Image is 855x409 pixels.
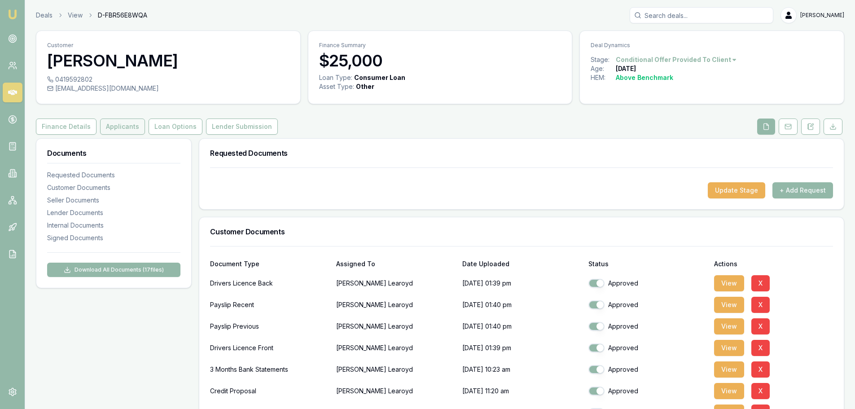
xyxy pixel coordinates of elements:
div: Payslip Previous [210,317,329,335]
div: 3 Months Bank Statements [210,361,329,378]
div: Approved [588,322,707,331]
div: [EMAIL_ADDRESS][DOMAIN_NAME] [47,84,289,93]
div: Lender Documents [47,208,180,217]
div: Customer Documents [47,183,180,192]
div: Date Uploaded [462,261,581,267]
button: + Add Request [772,182,833,198]
button: View [714,318,744,334]
div: HEM: [591,73,616,82]
button: X [751,297,770,313]
button: View [714,275,744,291]
span: [PERSON_NAME] [800,12,844,19]
div: Signed Documents [47,233,180,242]
div: Drivers Licence Back [210,274,329,292]
h3: Customer Documents [210,228,833,235]
div: Approved [588,387,707,396]
h3: [PERSON_NAME] [47,52,289,70]
p: Finance Summary [319,42,561,49]
button: X [751,361,770,378]
button: View [714,361,744,378]
p: [PERSON_NAME] Learoyd [336,274,455,292]
p: [PERSON_NAME] Learoyd [336,296,455,314]
button: Download All Documents (17files) [47,263,180,277]
div: Requested Documents [47,171,180,180]
h3: Requested Documents [210,150,833,157]
p: [DATE] 01:39 pm [462,339,581,357]
div: Stage: [591,55,616,64]
p: [PERSON_NAME] Learoyd [336,339,455,357]
div: Assigned To [336,261,455,267]
button: Conditional Offer Provided To Client [616,55,737,64]
div: Credit Proposal [210,382,329,400]
button: Loan Options [149,119,202,135]
nav: breadcrumb [36,11,147,20]
button: X [751,340,770,356]
button: Update Stage [708,182,765,198]
p: [DATE] 01:40 pm [462,296,581,314]
a: Finance Details [36,119,98,135]
div: Other [356,82,374,91]
img: emu-icon-u.png [7,9,18,20]
p: [PERSON_NAME] Learoyd [336,361,455,378]
a: Deals [36,11,53,20]
p: [PERSON_NAME] Learoyd [336,382,455,400]
p: Deal Dynamics [591,42,833,49]
p: Customer [47,42,289,49]
h3: $25,000 [319,52,561,70]
div: Internal Documents [47,221,180,230]
button: X [751,383,770,399]
div: Age: [591,64,616,73]
p: [DATE] 10:23 am [462,361,581,378]
div: Consumer Loan [354,73,405,82]
h3: Documents [47,150,180,157]
div: Above Benchmark [616,73,673,82]
div: Document Type [210,261,329,267]
button: X [751,318,770,334]
div: Seller Documents [47,196,180,205]
a: Loan Options [147,119,204,135]
div: Asset Type : [319,82,354,91]
p: [DATE] 11:20 am [462,382,581,400]
div: Drivers Licence Front [210,339,329,357]
div: Status [588,261,707,267]
div: Actions [714,261,833,267]
div: Loan Type: [319,73,352,82]
p: [DATE] 01:39 pm [462,274,581,292]
span: D-FBR56E8WQA [98,11,147,20]
button: Applicants [100,119,145,135]
a: Lender Submission [204,119,280,135]
input: Search deals [630,7,773,23]
button: View [714,297,744,313]
div: Approved [588,300,707,309]
div: Approved [588,365,707,374]
div: Payslip Recent [210,296,329,314]
button: Finance Details [36,119,96,135]
button: Lender Submission [206,119,278,135]
button: View [714,383,744,399]
a: View [68,11,83,20]
p: [DATE] 01:40 pm [462,317,581,335]
button: View [714,340,744,356]
div: 0419592802 [47,75,289,84]
a: Applicants [98,119,147,135]
div: Approved [588,279,707,288]
button: X [751,275,770,291]
div: Approved [588,343,707,352]
p: [PERSON_NAME] Learoyd [336,317,455,335]
div: [DATE] [616,64,636,73]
